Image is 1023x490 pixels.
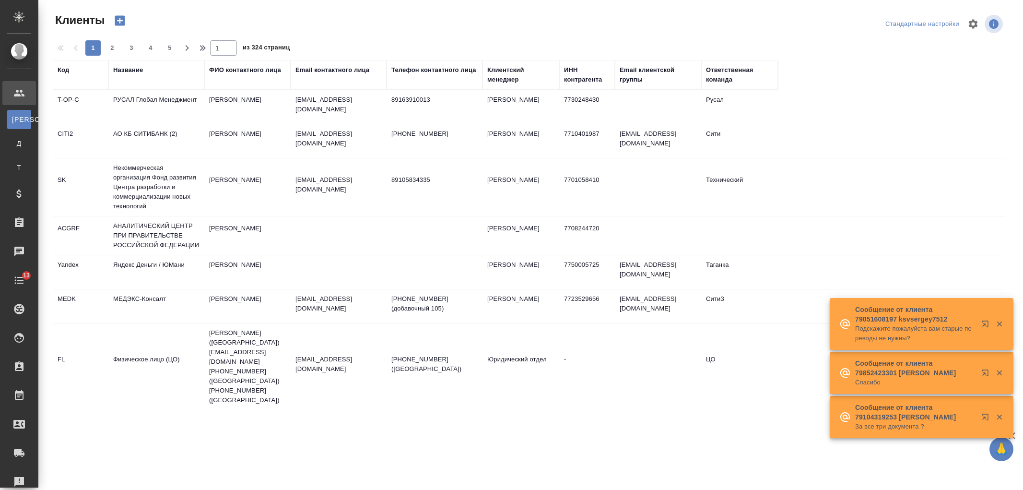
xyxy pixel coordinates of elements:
[985,15,1005,33] span: Посмотреть информацию
[108,289,204,323] td: МЕДЭКС-Консалт
[391,175,478,185] p: 89105834335
[701,350,778,383] td: ЦО
[559,255,615,289] td: 7750005725
[989,413,1009,421] button: Закрыть
[295,294,382,313] p: [EMAIL_ADDRESS][DOMAIN_NAME]
[701,289,778,323] td: Сити3
[701,170,778,204] td: Технический
[108,12,131,29] button: Создать
[976,314,999,337] button: Открыть в новой вкладке
[855,378,975,387] p: Спасибо
[295,175,382,194] p: [EMAIL_ADDRESS][DOMAIN_NAME]
[204,289,291,323] td: [PERSON_NAME]
[855,422,975,431] p: За все три документа ?
[559,219,615,252] td: 7708244720
[204,255,291,289] td: [PERSON_NAME]
[53,255,108,289] td: Yandex
[391,294,478,313] p: [PHONE_NUMBER] (добавочный 105)
[143,43,158,53] span: 4
[559,170,615,204] td: 7701058410
[53,219,108,252] td: ACGRF
[105,40,120,56] button: 2
[487,65,554,84] div: Клиентский менеджер
[989,369,1009,377] button: Закрыть
[883,17,962,32] div: split button
[295,355,382,374] p: [EMAIL_ADDRESS][DOMAIN_NAME]
[58,65,69,75] div: Код
[989,320,1009,328] button: Закрыть
[976,363,999,386] button: Открыть в новой вкладке
[108,216,204,255] td: АНАЛИТИЧЕСКИЙ ЦЕНТР ПРИ ПРАВИТЕЛЬСТВЕ РОССИЙСКОЙ ФЕДЕРАЦИИ
[620,65,696,84] div: Email клиентской группы
[204,323,291,410] td: [PERSON_NAME] ([GEOGRAPHIC_DATA]) [EMAIL_ADDRESS][DOMAIN_NAME] [PHONE_NUMBER] ([GEOGRAPHIC_DATA])...
[615,124,701,158] td: [EMAIL_ADDRESS][DOMAIN_NAME]
[108,158,204,216] td: Некоммерческая организация Фонд развития Центра разработки и коммерциализации новых технологий
[701,255,778,289] td: Таганка
[962,12,985,36] span: Настроить таблицу
[482,124,559,158] td: [PERSON_NAME]
[391,355,478,374] p: [PHONE_NUMBER] ([GEOGRAPHIC_DATA])
[53,12,105,28] span: Клиенты
[12,139,26,148] span: Д
[204,124,291,158] td: [PERSON_NAME]
[391,129,478,139] p: [PHONE_NUMBER]
[559,124,615,158] td: 7710401987
[53,350,108,383] td: FL
[855,359,975,378] p: Сообщение от клиента 79852423301 [PERSON_NAME]
[706,65,773,84] div: Ответственная команда
[204,90,291,124] td: [PERSON_NAME]
[105,43,120,53] span: 2
[391,95,478,105] p: 89163910013
[162,40,177,56] button: 5
[559,90,615,124] td: 7730248430
[559,350,615,383] td: -
[701,90,778,124] td: Русал
[12,163,26,172] span: Т
[295,95,382,114] p: [EMAIL_ADDRESS][DOMAIN_NAME]
[243,42,290,56] span: из 324 страниц
[162,43,177,53] span: 5
[482,350,559,383] td: Юридический отдел
[7,158,31,177] a: Т
[209,65,281,75] div: ФИО контактного лица
[482,219,559,252] td: [PERSON_NAME]
[976,407,999,430] button: Открыть в новой вкладке
[482,255,559,289] td: [PERSON_NAME]
[204,170,291,204] td: [PERSON_NAME]
[108,124,204,158] td: АО КБ СИТИБАНК (2)
[391,65,476,75] div: Телефон контактного лица
[53,124,108,158] td: CITI2
[295,129,382,148] p: [EMAIL_ADDRESS][DOMAIN_NAME]
[295,65,369,75] div: Email контактного лица
[53,289,108,323] td: MEDK
[108,255,204,289] td: Яндекс Деньги / ЮМани
[53,90,108,124] td: T-OP-C
[855,403,975,422] p: Сообщение от клиента 79104319253 [PERSON_NAME]
[482,90,559,124] td: [PERSON_NAME]
[7,134,31,153] a: Д
[482,170,559,204] td: [PERSON_NAME]
[124,43,139,53] span: 3
[615,289,701,323] td: [EMAIL_ADDRESS][DOMAIN_NAME]
[53,170,108,204] td: SK
[701,124,778,158] td: Сити
[564,65,610,84] div: ИНН контрагента
[143,40,158,56] button: 4
[124,40,139,56] button: 3
[108,90,204,124] td: РУСАЛ Глобал Менеджмент
[17,271,35,280] span: 13
[113,65,143,75] div: Название
[615,255,701,289] td: [EMAIL_ADDRESS][DOMAIN_NAME]
[12,115,26,124] span: [PERSON_NAME]
[855,305,975,324] p: Сообщение от клиента 79051608197 ksvsergey7512
[855,324,975,343] p: Подскажите пожалуйста вам старые переводы не нужны?
[204,219,291,252] td: [PERSON_NAME]
[7,110,31,129] a: [PERSON_NAME]
[108,350,204,383] td: Физическое лицо (ЦО)
[2,268,36,292] a: 13
[559,289,615,323] td: 7723529656
[482,289,559,323] td: [PERSON_NAME]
